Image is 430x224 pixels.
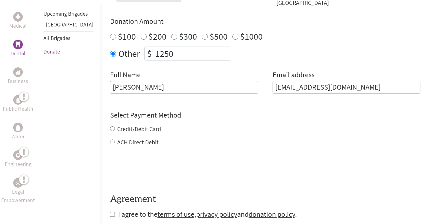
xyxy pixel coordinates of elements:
[43,10,88,17] a: Upcoming Brigades
[16,14,20,19] img: Medical
[179,31,197,42] label: $300
[13,150,23,160] div: Engineering
[16,181,20,185] img: Legal Empowerment
[11,123,25,141] a: WaterWater
[210,31,228,42] label: $500
[43,7,93,20] li: Upcoming Brigades
[110,110,420,120] h4: Select Payment Method
[43,31,93,45] li: All Brigades
[8,77,28,85] p: Business
[9,22,27,30] p: Medical
[16,153,20,158] img: Engineering
[118,210,297,219] span: I agree to the , and .
[3,95,33,113] a: Public HealthPublic Health
[16,124,20,131] img: Water
[8,67,28,85] a: BusinessBusiness
[110,70,141,81] label: Full Name
[145,47,154,60] div: $
[13,40,23,49] div: Dental
[13,95,23,105] div: Public Health
[154,47,231,60] input: Enter Amount
[1,188,35,204] p: Legal Empowerment
[240,31,263,42] label: $1000
[43,48,60,55] a: Donate
[110,158,201,182] iframe: reCAPTCHA
[117,138,159,146] label: ACH Direct Debit
[1,178,35,204] a: Legal EmpowermentLegal Empowerment
[118,47,140,60] label: Other
[148,31,166,42] label: $200
[196,210,237,219] a: privacy policy
[273,81,421,94] input: Your Email
[13,178,23,188] div: Legal Empowerment
[3,105,33,113] p: Public Health
[117,125,161,133] label: Credit/Debit Card
[5,160,31,168] p: Engineering
[10,40,25,58] a: DentalDental
[43,35,70,41] a: All Brigades
[118,31,136,42] label: $100
[110,194,420,205] h4: Agreement
[249,210,295,219] a: donation policy
[5,150,31,168] a: EngineeringEngineering
[16,41,20,47] img: Dental
[11,132,25,141] p: Water
[13,67,23,77] div: Business
[110,81,258,94] input: Enter Full Name
[13,12,23,22] div: Medical
[157,210,194,219] a: terms of use
[16,97,20,103] img: Public Health
[43,20,93,31] li: Panama
[13,123,23,132] div: Water
[46,21,93,28] a: [GEOGRAPHIC_DATA]
[43,45,93,58] li: Donate
[9,12,27,30] a: MedicalMedical
[273,70,315,81] label: Email address
[10,49,25,58] p: Dental
[16,70,20,75] img: Business
[110,17,420,26] h4: Donation Amount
